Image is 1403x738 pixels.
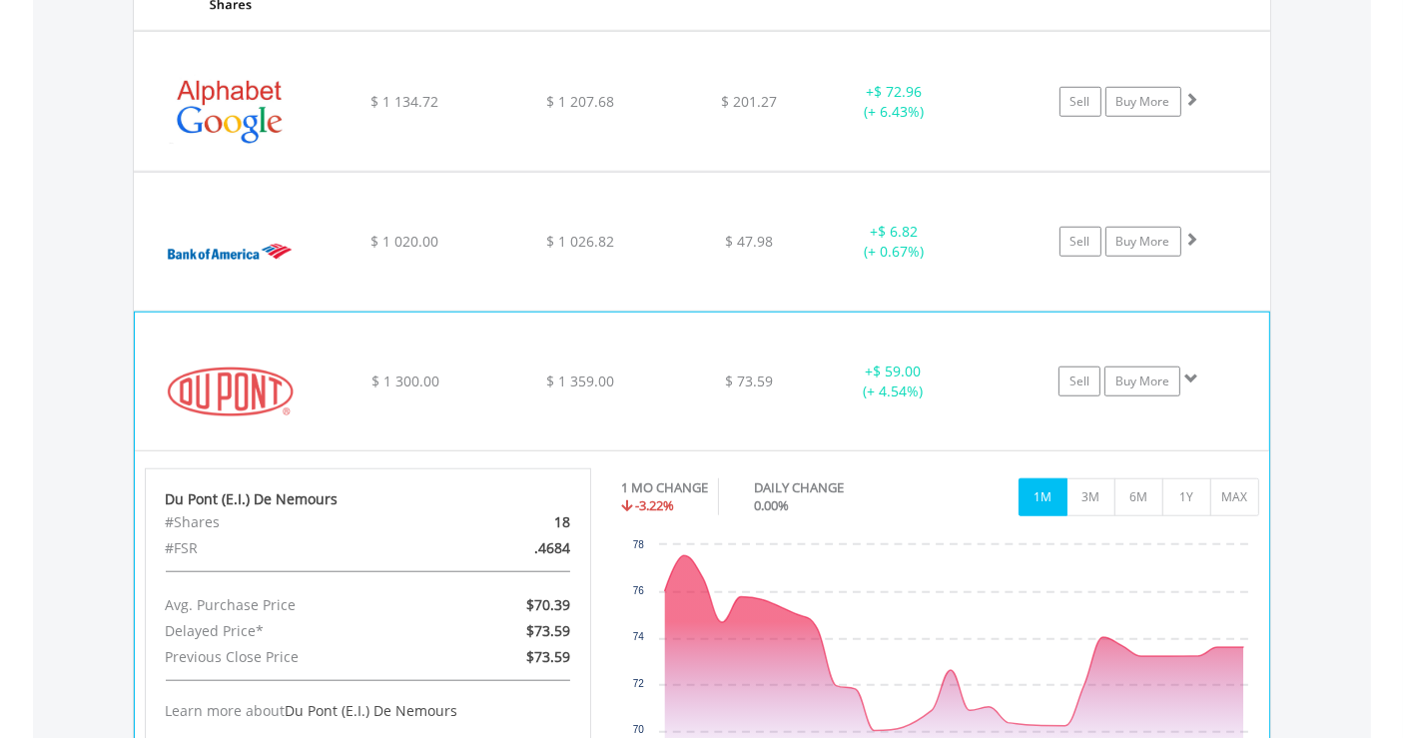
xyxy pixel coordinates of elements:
a: Sell [1058,367,1100,396]
div: 1 MO CHANGE [621,478,708,497]
button: 1M [1019,478,1067,516]
span: $ 201.27 [721,92,777,111]
a: Sell [1059,87,1101,117]
span: $ 1 020.00 [370,232,438,251]
div: + (+ 4.54%) [818,362,968,401]
text: 74 [633,631,645,642]
a: Buy More [1105,87,1181,117]
span: $70.39 [526,595,570,614]
img: EQU.US.GOOGL.png [144,57,316,165]
img: EQU.US.BAC.png [144,198,316,306]
text: 78 [633,539,645,550]
span: $ 1 026.82 [546,232,614,251]
div: Du Pont (E.I.) De Nemours [166,489,571,509]
span: $ 6.82 [878,222,918,241]
text: 76 [633,585,645,596]
div: 18 [440,509,585,535]
div: #Shares [151,509,440,535]
span: $ 1 207.68 [546,92,614,111]
span: $73.59 [526,647,570,666]
span: $ 73.59 [725,371,773,390]
div: #FSR [151,535,440,561]
span: $ 72.96 [874,82,922,101]
div: Previous Close Price [151,644,440,670]
span: 0.00% [754,496,789,514]
span: -3.22% [635,496,674,514]
span: $ 59.00 [873,362,921,380]
a: Buy More [1105,227,1181,257]
div: DAILY CHANGE [754,478,914,497]
span: $ 1 300.00 [371,371,439,390]
button: 3M [1066,478,1115,516]
span: Du Pont (E.I.) De Nemours [286,701,458,720]
div: Learn more about [166,701,571,721]
button: 6M [1114,478,1163,516]
div: .4684 [440,535,585,561]
div: + (+ 0.67%) [819,222,970,262]
text: 70 [633,724,645,735]
span: $ 1 359.00 [546,371,614,390]
div: Delayed Price* [151,618,440,644]
img: EQU.US.DD.png [145,338,317,445]
a: Sell [1059,227,1101,257]
span: $ 1 134.72 [370,92,438,111]
span: $73.59 [526,621,570,640]
div: Avg. Purchase Price [151,592,440,618]
button: 1Y [1162,478,1211,516]
text: 72 [633,678,645,689]
button: MAX [1210,478,1259,516]
span: $ 47.98 [725,232,773,251]
div: + (+ 6.43%) [819,82,970,122]
a: Buy More [1104,367,1180,396]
